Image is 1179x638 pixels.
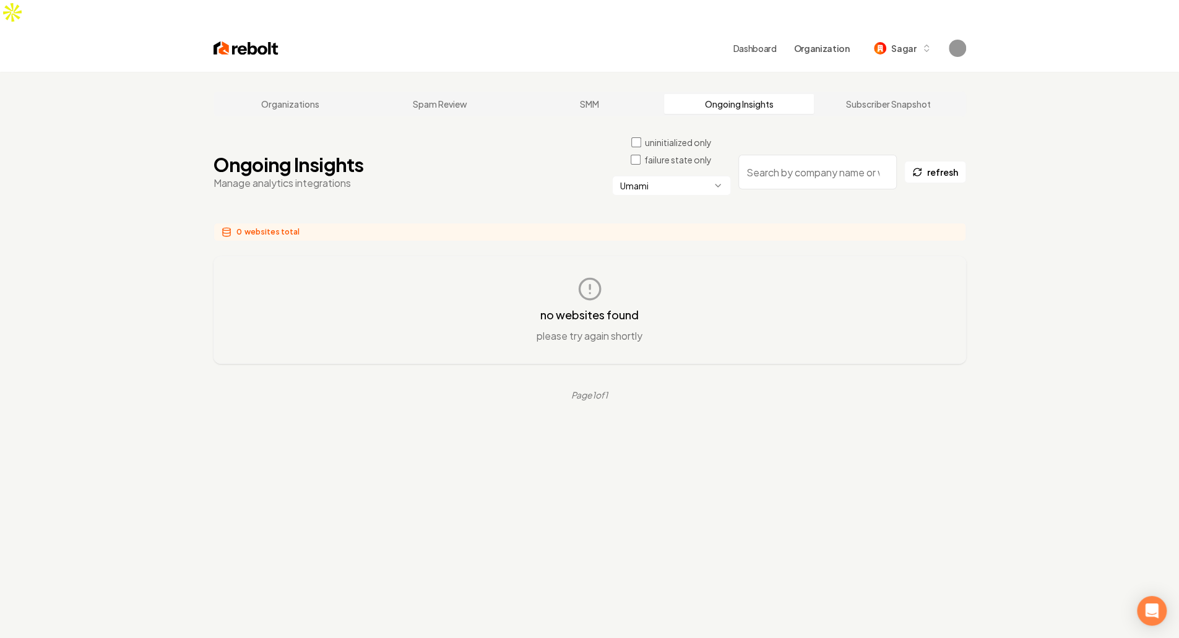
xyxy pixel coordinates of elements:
a: Dashboard [733,42,777,54]
span: Sagar [891,42,916,55]
img: Sagar [874,42,886,54]
a: Subscriber Snapshot [814,94,964,114]
button: Open user button [949,40,966,57]
p: Manage analytics integrations [214,176,364,191]
span: 0 [236,227,242,237]
div: Open Intercom Messenger [1137,596,1167,626]
h1: Ongoing Insights [214,153,364,176]
button: Organization [786,37,857,59]
img: Rebolt Logo [214,40,279,57]
button: refresh [904,161,966,183]
input: Search by company name or website ID [738,155,897,189]
a: SMM [515,94,665,114]
a: Spam Review [365,94,515,114]
label: failure state only [644,153,712,166]
span: websites total [244,227,300,237]
img: Sagar Soni [949,40,966,57]
a: Ongoing Insights [664,94,814,114]
a: Organizations [216,94,366,114]
div: Page 1 of 1 [571,389,608,401]
h3: no websites found [540,306,639,324]
label: uninitialized only [645,136,712,149]
p: please try again shortly [537,329,642,343]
